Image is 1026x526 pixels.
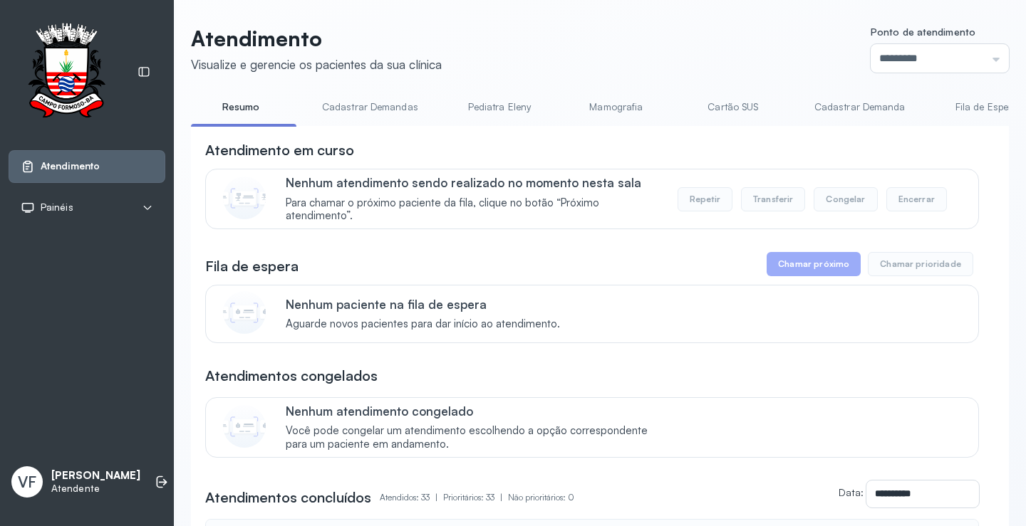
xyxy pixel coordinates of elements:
p: Atendidos: 33 [380,488,443,507]
p: Atendimento [191,26,442,51]
span: Atendimento [41,160,100,172]
button: Transferir [741,187,806,211]
img: Imagem de CalloutCard [223,291,266,334]
button: Encerrar [886,187,947,211]
h3: Atendimentos concluídos [205,488,371,507]
a: Cartão SUS [683,95,783,119]
span: | [435,492,437,503]
a: Pediatra Eleny [450,95,549,119]
button: Congelar [814,187,877,211]
div: Visualize e gerencie os pacientes da sua clínica [191,57,442,72]
p: Nenhum atendimento congelado [286,404,663,419]
a: Cadastrar Demanda [800,95,920,119]
span: Painéis [41,201,73,214]
img: Imagem de CalloutCard [223,405,266,448]
span: Você pode congelar um atendimento escolhendo a opção correspondente para um paciente em andamento. [286,424,663,451]
button: Chamar prioridade [868,252,973,276]
a: Mamografia [566,95,666,119]
button: Chamar próximo [767,252,861,276]
a: Resumo [191,95,291,119]
label: Data: [839,486,864,498]
span: | [500,492,502,503]
p: Não prioritários: 0 [508,488,574,507]
h3: Fila de espera [205,256,299,276]
a: Atendimento [21,159,153,174]
span: Para chamar o próximo paciente da fila, clique no botão “Próximo atendimento”. [286,196,663,223]
span: Ponto de atendimento [871,26,975,38]
span: Aguarde novos pacientes para dar início ao atendimento. [286,317,560,331]
a: Cadastrar Demandas [308,95,432,119]
img: Imagem de CalloutCard [223,177,266,219]
p: [PERSON_NAME] [51,469,140,483]
h3: Atendimentos congelados [205,366,378,386]
p: Nenhum paciente na fila de espera [286,297,560,312]
button: Repetir [678,187,732,211]
p: Prioritários: 33 [443,488,508,507]
img: Logotipo do estabelecimento [15,23,118,122]
p: Nenhum atendimento sendo realizado no momento nesta sala [286,175,663,190]
p: Atendente [51,483,140,495]
h3: Atendimento em curso [205,140,354,160]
